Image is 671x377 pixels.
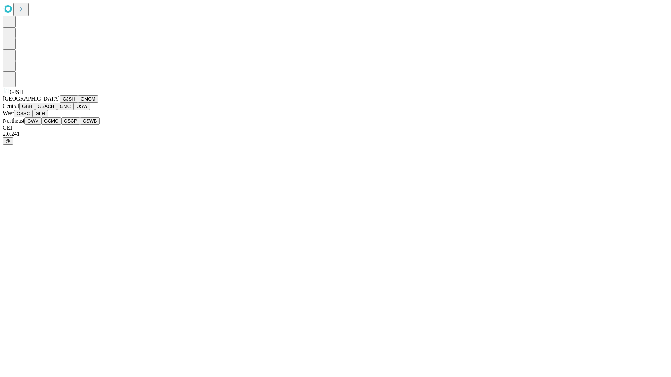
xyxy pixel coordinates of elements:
button: GWV [24,117,41,125]
div: 2.0.241 [3,131,668,137]
button: GSWB [80,117,100,125]
span: Northeast [3,118,24,124]
button: GCMC [41,117,61,125]
span: @ [6,138,10,143]
button: GBH [19,103,35,110]
button: GJSH [60,95,78,103]
span: Central [3,103,19,109]
span: GJSH [10,89,23,95]
button: @ [3,137,13,145]
button: GMCM [78,95,98,103]
span: [GEOGRAPHIC_DATA] [3,96,60,102]
button: GSACH [35,103,57,110]
span: West [3,110,14,116]
button: GMC [57,103,73,110]
button: OSSC [14,110,33,117]
button: OSCP [61,117,80,125]
div: GEI [3,125,668,131]
button: GLH [33,110,48,117]
button: OSW [74,103,91,110]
